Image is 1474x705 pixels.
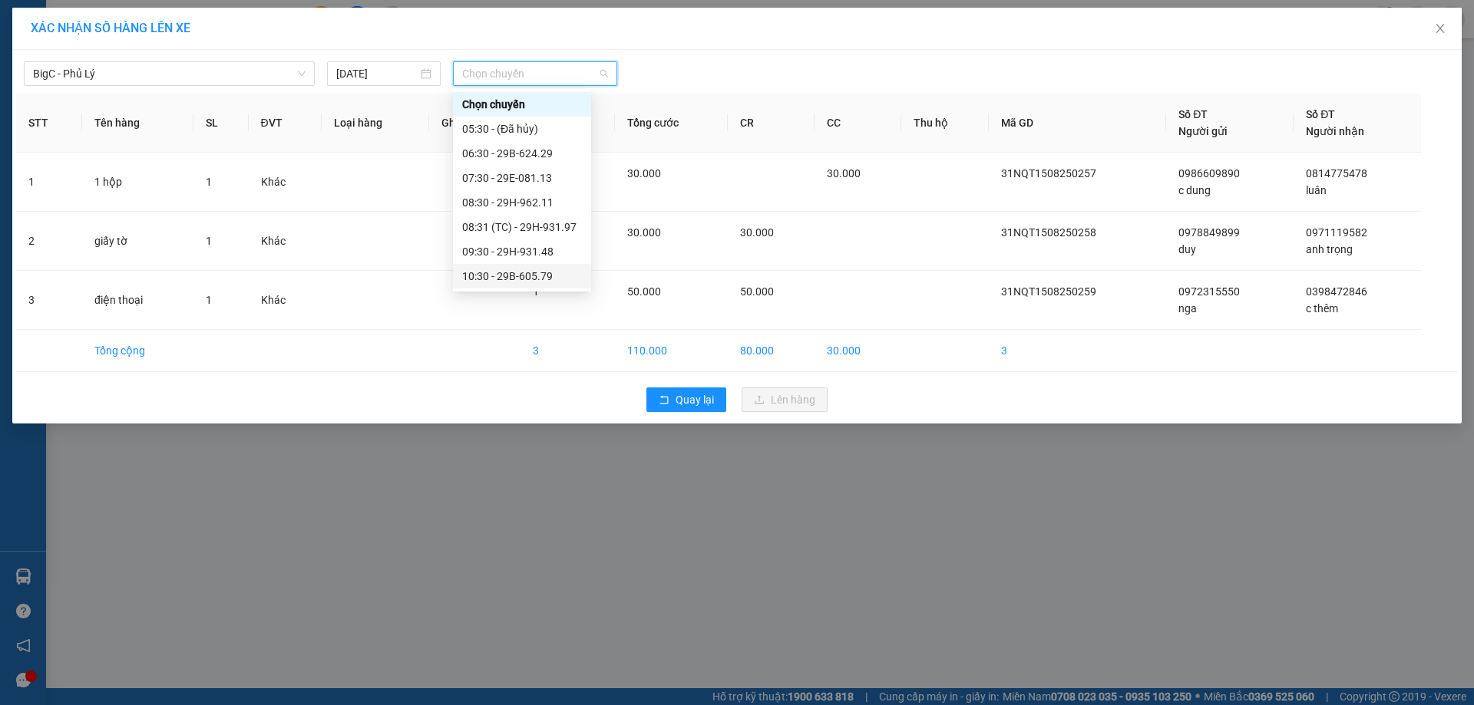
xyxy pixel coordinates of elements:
div: Chọn chuyến [462,96,582,113]
button: rollbackQuay lại [646,387,726,412]
span: 0971119582 [1306,226,1367,239]
span: Số ĐT [1178,108,1208,120]
td: 3 [521,330,615,372]
strong: CÔNG TY TNHH DỊCH VỤ DU LỊCH THỜI ĐẠI [14,12,138,62]
span: anh trọng [1306,243,1353,255]
span: BigC - Phủ Lý [33,62,306,85]
th: Tổng cước [615,94,728,153]
span: 1 [206,176,212,188]
span: c dung [1178,184,1211,196]
span: 0972315550 [1178,285,1240,298]
td: Khác [249,212,322,271]
span: 31NQT1508250259 [144,103,261,119]
span: 31NQT1508250257 [1001,167,1096,180]
span: 31NQT1508250259 [1001,285,1096,298]
th: Loại hàng [322,94,430,153]
td: Tổng cộng [82,330,193,372]
th: ĐVT [249,94,322,153]
div: 05:30 - (Đã hủy) [462,120,582,137]
button: Close [1419,8,1462,51]
th: Tên hàng [82,94,193,153]
td: 1 [16,153,82,212]
th: CR [728,94,815,153]
span: rollback [659,394,669,407]
th: Thu hộ [901,94,989,153]
span: c thêm [1306,302,1338,315]
span: 31NQT1508250258 [1001,226,1096,239]
div: Chọn chuyến [453,92,591,117]
span: close [1434,22,1446,35]
span: Người nhận [1306,125,1364,137]
td: 3 [989,330,1166,372]
span: XÁC NHẬN SỐ HÀNG LÊN XE [31,21,190,35]
span: 0978849899 [1178,226,1240,239]
td: điện thoại [82,271,193,330]
span: Số ĐT [1306,108,1335,120]
td: Khác [249,271,322,330]
span: 1 [206,294,212,306]
span: 30.000 [827,167,861,180]
div: 06:30 - 29B-624.29 [462,145,582,162]
td: Khác [249,153,322,212]
th: Ghi chú [429,94,521,153]
td: giấy tờ [82,212,193,271]
span: 0986609890 [1178,167,1240,180]
td: 30.000 [815,330,901,372]
td: 3 [16,271,82,330]
div: 09:30 - 29H-931.48 [462,243,582,260]
td: 80.000 [728,330,815,372]
img: logo [5,54,8,133]
div: 08:30 - 29H-962.11 [462,194,582,211]
div: 07:30 - 29E-081.13 [462,170,582,186]
span: duy [1178,243,1196,255]
span: Chọn chuyến [462,62,608,85]
span: Người gửi [1178,125,1228,137]
span: 50.000 [740,285,774,298]
td: 110.000 [615,330,728,372]
th: CC [815,94,901,153]
input: 15/08/2025 [336,65,418,82]
span: 1 [533,285,539,298]
span: 50.000 [627,285,661,298]
th: STT [16,94,82,153]
td: 2 [16,212,82,271]
span: 30.000 [627,167,661,180]
span: 0814775478 [1306,167,1367,180]
span: 30.000 [740,226,774,239]
span: nga [1178,302,1197,315]
span: 30.000 [627,226,661,239]
button: uploadLên hàng [742,387,828,412]
div: 08:31 (TC) - 29H-931.97 [462,219,582,236]
span: Quay lại [676,391,714,408]
span: luân [1306,184,1327,196]
span: 0398472846 [1306,285,1367,298]
th: Mã GD [989,94,1166,153]
td: 1 hộp [82,153,193,212]
th: SL [193,94,248,153]
span: 1 [206,235,212,247]
span: Chuyển phát nhanh: [GEOGRAPHIC_DATA] - [GEOGRAPHIC_DATA] [10,66,143,120]
div: 10:30 - 29B-605.79 [462,268,582,285]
